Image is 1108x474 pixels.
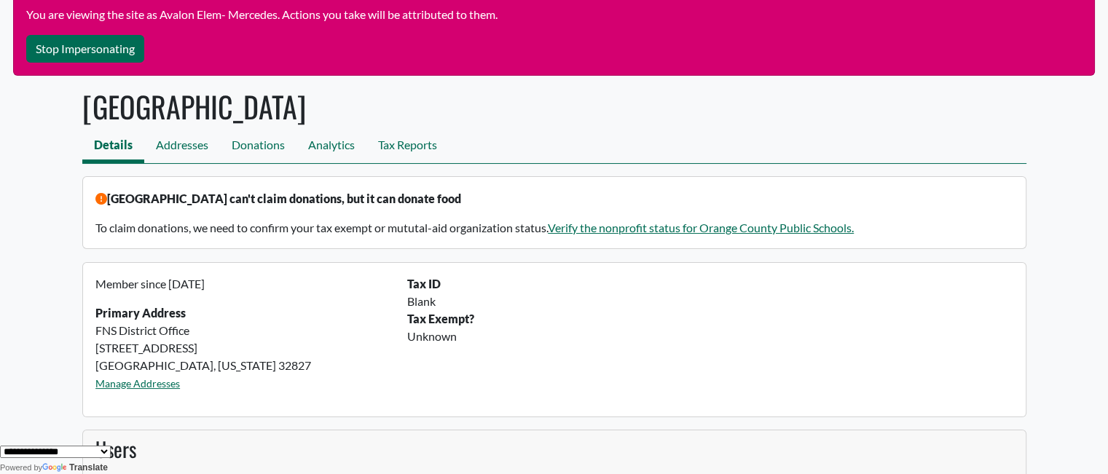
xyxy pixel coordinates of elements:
div: Unknown [398,328,1021,345]
p: To claim donations, we need to confirm your tax exempt or mututal-aid organization status. [95,219,1013,237]
a: Manage Addresses [95,377,180,390]
a: Details [82,130,144,163]
p: You are viewing the site as Avalon Elem- Mercedes. Actions you take will be attributed to them. [26,6,1082,23]
a: Verify the nonprofit status for Orange County Public Schools. [548,221,854,234]
p: Member since [DATE] [95,275,390,293]
a: Translate [42,462,108,473]
a: Donations [220,130,296,163]
p: [GEOGRAPHIC_DATA] can't claim donations, but it can donate food [95,190,1013,208]
img: Google Translate [42,463,69,473]
a: Analytics [296,130,366,163]
div: Blank [398,293,1021,310]
a: Addresses [144,130,220,163]
div: FNS District Office [STREET_ADDRESS] [GEOGRAPHIC_DATA], [US_STATE] 32827 [87,275,398,403]
button: Stop Impersonating [26,35,144,63]
h3: Users [95,437,1013,462]
h1: [GEOGRAPHIC_DATA] [82,89,1026,124]
b: Tax ID [407,277,441,291]
b: Tax Exempt? [407,312,474,325]
a: Tax Reports [366,130,449,163]
strong: Primary Address [95,306,186,320]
